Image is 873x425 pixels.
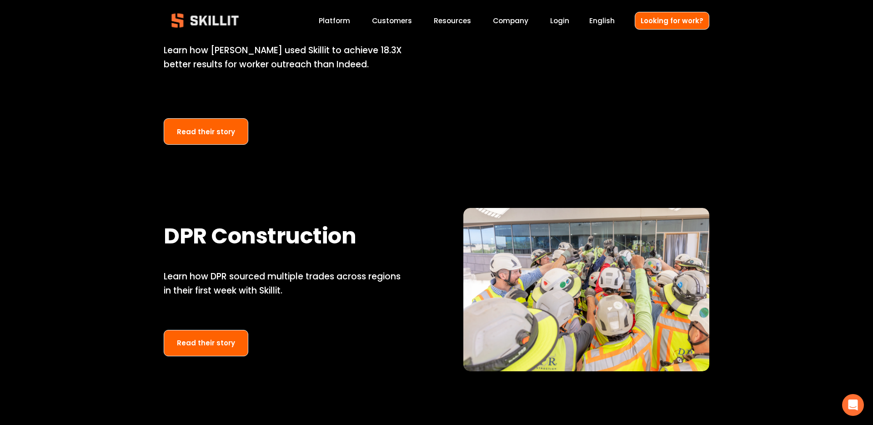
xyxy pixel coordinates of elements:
[164,118,248,145] a: Read their story
[164,219,356,257] strong: DPR Construction
[434,15,471,26] span: Resources
[164,44,410,71] p: Learn how [PERSON_NAME] used Skillit to achieve 18.3X better results for worker outreach than Ind...
[550,15,569,27] a: Login
[434,15,471,27] a: folder dropdown
[164,270,410,298] p: Learn how DPR sourced multiple trades across regions in their first week with Skillit.
[319,15,350,27] a: Platform
[164,7,246,34] img: Skillit
[493,15,528,27] a: Company
[842,394,864,416] div: Open Intercom Messenger
[164,330,248,357] a: Read their story
[635,12,709,30] a: Looking for work?
[589,15,615,26] span: English
[372,15,412,27] a: Customers
[589,15,615,27] div: language picker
